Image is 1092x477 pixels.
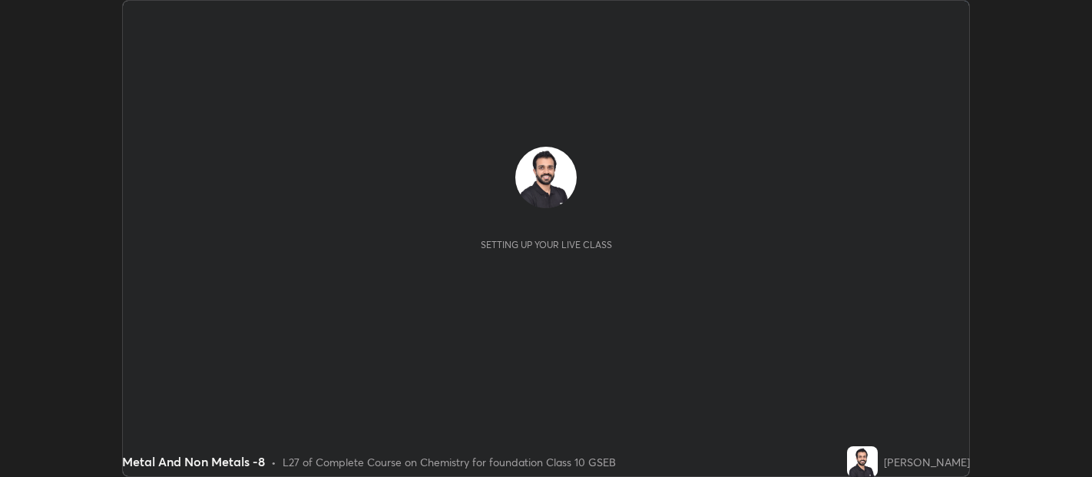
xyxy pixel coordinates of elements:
img: deb16bbe4d124ce49f592df3746f13e8.jpg [847,446,878,477]
div: Metal And Non Metals -8 [122,452,265,471]
div: • [271,454,276,470]
img: deb16bbe4d124ce49f592df3746f13e8.jpg [515,147,577,208]
div: L27 of Complete Course on Chemistry for foundation Class 10 GSEB [283,454,616,470]
div: Setting up your live class [481,239,612,250]
div: [PERSON_NAME] [884,454,970,470]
